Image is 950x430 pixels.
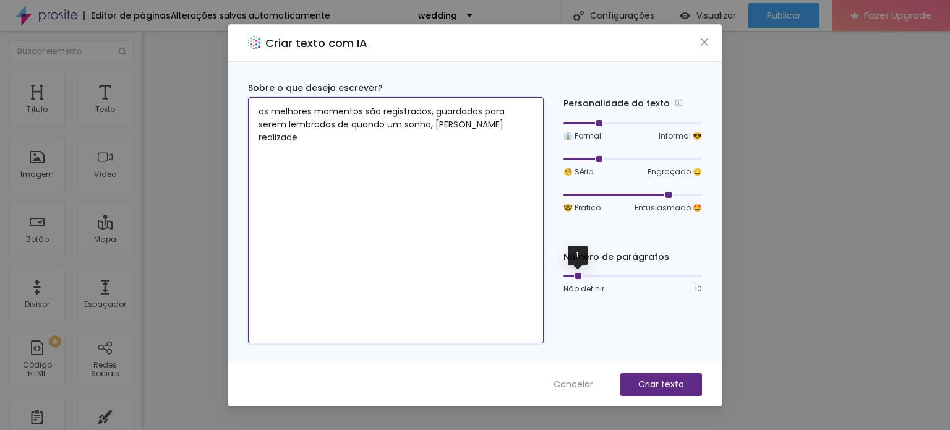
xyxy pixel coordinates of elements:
[620,373,702,396] button: Criar texto
[563,283,604,295] span: Não definir
[265,35,367,51] h2: Criar texto com IA
[248,82,544,95] div: Sobre o que deseja escrever?
[659,131,702,142] span: Informal 😎
[248,97,544,343] textarea: os melhores momentos são registrados, guardados para serem lembrados de quando um sonho, [PERSON_...
[563,251,702,264] div: Número de parágrafos
[698,35,711,48] button: Close
[695,283,702,295] span: 10
[554,378,593,391] span: Cancelar
[568,246,588,265] div: 1
[563,131,601,142] span: 👔 Formal
[638,378,684,391] p: Criar texto
[635,202,702,213] span: Entusiasmado 🤩
[541,373,606,396] button: Cancelar
[563,97,702,111] div: Personalidade do texto
[648,166,702,178] span: Engraçado 😄
[563,202,601,213] span: 🤓 Prático
[563,166,593,178] span: 🧐 Sério
[700,37,709,47] span: close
